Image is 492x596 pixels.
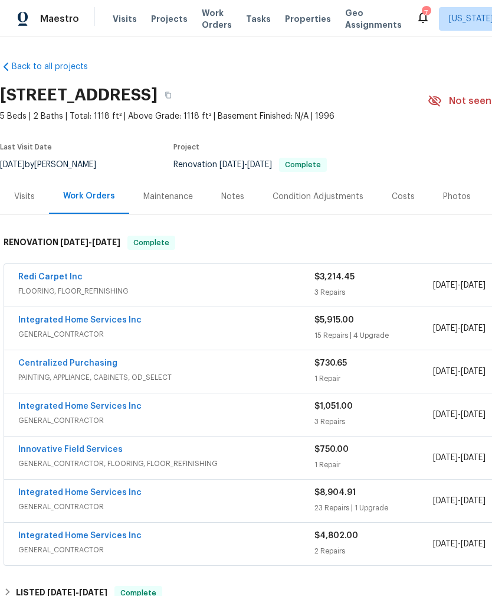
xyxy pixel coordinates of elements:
[18,544,314,556] span: GENERAL_CONTRACTOR
[18,488,142,497] a: Integrated Home Services Inc
[314,459,433,471] div: 1 Repair
[314,502,433,514] div: 23 Repairs | 1 Upgrade
[14,191,35,203] div: Visits
[433,281,458,289] span: [DATE]
[219,161,272,169] span: -
[246,15,271,23] span: Tasks
[461,324,486,333] span: [DATE]
[461,540,486,548] span: [DATE]
[433,323,486,334] span: -
[92,238,120,246] span: [DATE]
[285,13,331,25] span: Properties
[280,161,326,168] span: Complete
[314,316,354,324] span: $5,915.00
[314,330,433,341] div: 15 Repairs | 4 Upgrade
[18,285,314,297] span: FLOORING, FLOOR_REFINISHING
[433,367,458,376] span: [DATE]
[461,411,486,419] span: [DATE]
[143,191,193,203] div: Maintenance
[18,501,314,513] span: GENERAL_CONTRACTOR
[173,144,199,151] span: Project
[151,13,188,25] span: Projects
[433,366,486,377] span: -
[18,402,142,411] a: Integrated Home Services Inc
[63,190,115,202] div: Work Orders
[433,497,458,505] span: [DATE]
[433,411,458,419] span: [DATE]
[314,416,433,428] div: 3 Repairs
[443,191,471,203] div: Photos
[18,328,314,340] span: GENERAL_CONTRACTOR
[461,281,486,289] span: [DATE]
[433,409,486,421] span: -
[18,273,83,281] a: Redi Carpet Inc
[433,279,486,291] span: -
[433,452,486,464] span: -
[314,445,349,454] span: $750.00
[18,316,142,324] a: Integrated Home Services Inc
[202,7,232,31] span: Work Orders
[314,488,356,497] span: $8,904.91
[173,161,327,169] span: Renovation
[18,532,142,540] a: Integrated Home Services Inc
[392,191,415,203] div: Costs
[18,458,314,470] span: GENERAL_CONTRACTOR, FLOORING, FLOOR_REFINISHING
[314,373,433,385] div: 1 Repair
[60,238,120,246] span: -
[18,445,123,454] a: Innovative Field Services
[345,7,402,31] span: Geo Assignments
[314,286,433,298] div: 3 Repairs
[158,84,179,106] button: Copy Address
[247,161,272,169] span: [DATE]
[219,161,244,169] span: [DATE]
[433,454,458,462] span: [DATE]
[18,372,314,383] span: PAINTING, APPLIANCE, CABINETS, OD_SELECT
[461,367,486,376] span: [DATE]
[433,540,458,548] span: [DATE]
[314,273,355,281] span: $3,214.45
[129,237,174,249] span: Complete
[422,7,430,19] div: 7
[314,402,353,411] span: $1,051.00
[40,13,79,25] span: Maestro
[113,13,137,25] span: Visits
[314,532,358,540] span: $4,802.00
[433,538,486,550] span: -
[60,238,88,246] span: [DATE]
[221,191,244,203] div: Notes
[314,545,433,557] div: 2 Repairs
[433,495,486,507] span: -
[273,191,363,203] div: Condition Adjustments
[433,324,458,333] span: [DATE]
[18,415,314,426] span: GENERAL_CONTRACTOR
[461,454,486,462] span: [DATE]
[461,497,486,505] span: [DATE]
[314,359,347,367] span: $730.65
[18,359,117,367] a: Centralized Purchasing
[4,236,120,250] h6: RENOVATION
